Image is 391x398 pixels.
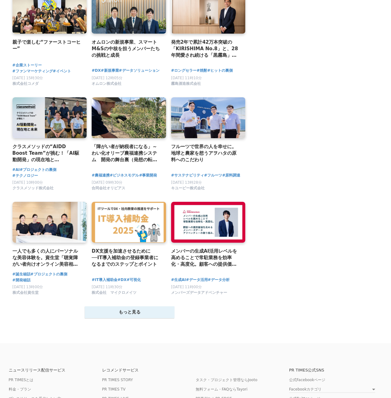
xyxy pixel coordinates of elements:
[289,378,325,382] a: 公式Facebookページ
[92,81,122,86] span: オムロン株式会社
[12,186,54,191] span: クラスメソッド株式会社
[171,180,202,185] span: [DATE] 13時28分
[12,81,39,86] span: 株式会社コメダ
[12,83,39,87] a: 株式会社コメダ
[12,271,31,277] a: #誕生秘話
[92,292,136,296] a: 株式会社 マイクロメイツ
[171,277,186,283] a: #生成AI
[171,76,202,80] span: [DATE] 11時10分
[119,68,160,74] a: #データソリューション
[289,368,383,372] p: PR TIMES公式SNS
[12,285,43,289] span: [DATE] 13時00分
[117,277,126,283] a: #DX
[92,143,161,163] a: 「障がい者が納税者になる」～わい化オリーブ農福連携システム 開発の舞台裏（発想の転換と想い）～
[9,378,34,382] a: PR TIMESとは
[197,68,207,74] a: #焼酎
[12,76,43,80] span: [DATE] 15時30分
[126,277,141,283] a: #可視化
[171,292,227,296] a: メンバーズデータアドベンチャー
[171,39,241,59] a: 発売2年で累計42万本突破の「KIRISHIMA No.8」と、28年間愛され続ける「黒霧島」。霧島酒造・新社長が明かす、第四次焼酎ブームの新潮流とは。
[92,172,110,178] a: #農福連携
[12,180,43,185] span: [DATE] 10時00分
[12,143,82,163] h2: クラスメソッドの“AIDD Boost Team”が挑む！「AI駆動開発」の現在地と[PERSON_NAME]
[196,387,248,391] a: 無料フォーム・FAQならTayori
[207,68,233,74] a: #ヒットの裏側
[9,387,31,391] a: 料金・プラン
[9,368,102,372] p: ニュースリリース配信サービス
[92,277,117,283] a: #IT導入補助金
[186,277,208,283] a: #データ活用
[139,172,157,178] a: #事業開発
[53,68,71,74] a: #イベント
[20,167,56,173] a: #プロジェクトの裏側
[12,290,39,295] span: 株式会社資生堂
[110,172,139,178] a: #ビジネスモデル
[171,172,204,178] a: #サステナビリティ
[171,187,205,192] a: キユーピー株式会社
[12,248,82,268] a: 一人でも多くの人にパーソナルな美容体験を。資生堂「聴覚障がい者向けオンライン美容相談サービス」
[102,387,126,391] a: PR TIMES TV
[92,186,125,191] span: 合同会社オリビアス
[92,187,125,192] a: 合同会社オリビアス
[92,290,136,295] span: 株式会社 マイクロメイツ
[12,39,82,52] a: 親子で楽しむ“ファーストコーヒー”
[171,68,197,74] a: #ロングセラー
[171,186,205,191] span: キユーピー株式会社
[92,68,101,74] a: #DX
[204,172,222,178] a: #フルーツ
[92,248,161,268] a: DX支援を加速させるために──IT導入補助金の登録事業者になるまでのステップとポイント
[222,172,240,178] a: #原料調達
[171,81,201,86] span: 霧島酒造株式会社
[102,368,196,372] p: レコメンドサービス
[12,62,42,68] a: #企業ストーリー
[92,76,122,80] span: [DATE] 12時05分
[12,68,53,74] a: #ファンマーケティング
[289,387,375,393] a: Facebookカテゴリ
[171,248,241,268] a: メンバーの生成AI活用レベルを高めることで常駐業務を効率化・高度化。顧客への提供価値を高めるメンバーズデータアドベンチャーの取り組み。
[12,167,20,173] a: #AI
[171,285,202,289] span: [DATE] 11時00分
[12,187,54,192] a: クラスメソッド株式会社
[171,83,201,87] a: 霧島酒造株式会社
[12,277,31,283] span: #開発秘話
[101,68,119,74] a: #新規事業
[31,271,67,277] a: #プロジェクトの裏側
[12,173,38,179] a: #テクノロジー
[102,378,133,382] a: PR TIMES STORY
[208,277,230,283] a: #データ分析
[85,306,174,318] button: もっと見る
[92,39,161,59] a: オムロンの新規事業、スマートM&Sの中核を担うメンバーたちの挑戦と成長
[171,143,241,163] a: フルーツで世界の人を幸せに。地球と農家を想うアヲハタの原料へのこだわり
